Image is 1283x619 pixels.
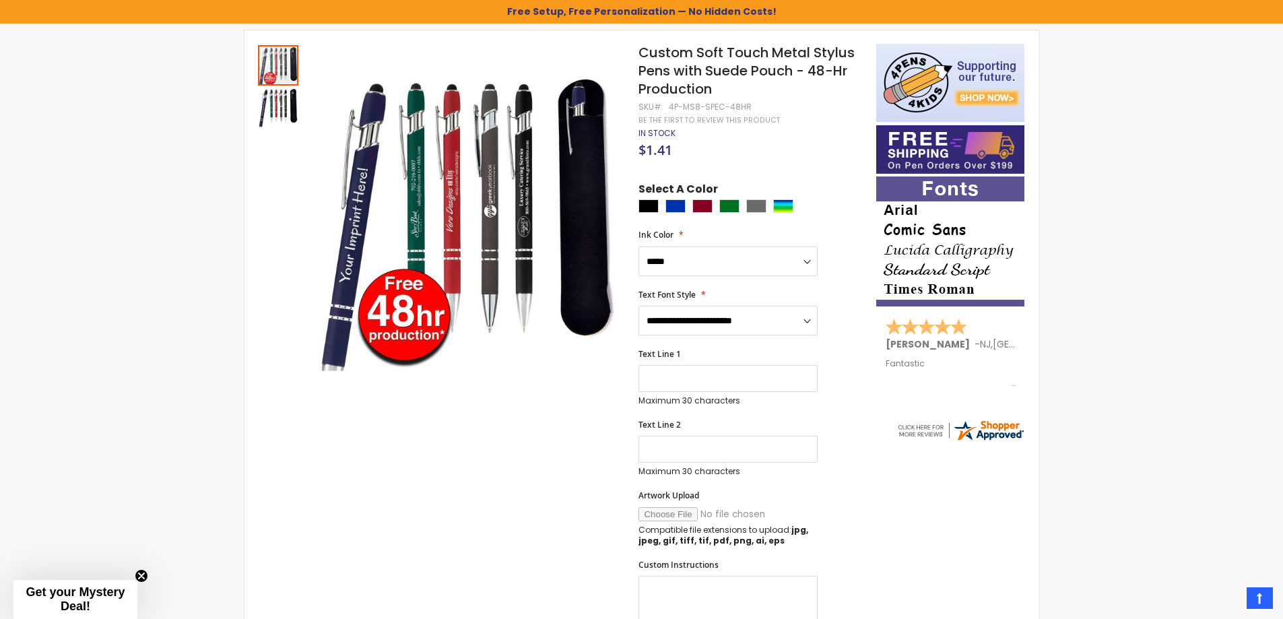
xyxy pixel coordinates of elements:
span: Text Line 1 [638,348,681,360]
p: Maximum 30 characters [638,466,818,477]
span: Custom Instructions [638,559,719,571]
div: Assorted [773,199,793,213]
div: Availability [638,128,676,139]
div: Green [719,199,739,213]
img: 4pens 4 kids [876,44,1024,122]
div: Blue [665,199,686,213]
a: Be the first to review this product [638,115,780,125]
div: Get your Mystery Deal!Close teaser [13,580,137,619]
span: In stock [638,127,676,139]
div: Black [638,199,659,213]
div: Grey [746,199,766,213]
span: - , [975,337,1092,351]
a: Top [1247,587,1273,609]
img: Custom Soft Touch Metal Stylus Pens with Suede Pouch - 48-Hr Production [258,87,298,127]
div: 4P-MS8-SPEC-48HR [669,102,752,112]
span: Custom Soft Touch Metal Stylus Pens with Suede Pouch - 48-Hr Production [638,43,855,98]
span: Artwork Upload [638,490,699,501]
strong: jpg, jpeg, gif, tiff, tif, pdf, png, ai, eps [638,524,808,546]
span: $1.41 [638,141,672,159]
div: Fantastic [886,359,1016,388]
div: Custom Soft Touch Metal Stylus Pens with Suede Pouch - 48-Hr Production [258,86,298,127]
div: Burgundy [692,199,713,213]
img: Custom Soft Touch Metal Stylus Pens with Suede Pouch - 48-Hr Production [313,63,621,371]
span: [PERSON_NAME] [886,337,975,351]
button: Close teaser [135,569,148,583]
img: font-personalization-examples [876,176,1024,306]
p: Maximum 30 characters [638,395,818,406]
span: Text Line 2 [638,419,681,430]
p: Compatible file extensions to upload: [638,525,818,546]
a: 4pens.com certificate URL [896,434,1025,445]
img: 4pens.com widget logo [896,418,1025,443]
span: Select A Color [638,182,718,200]
span: [GEOGRAPHIC_DATA] [993,337,1092,351]
img: Free shipping on orders over $199 [876,125,1024,174]
span: Ink Color [638,229,673,240]
strong: SKU [638,101,663,112]
span: Get your Mystery Deal! [26,585,125,613]
span: NJ [980,337,991,351]
span: Text Font Style [638,289,696,300]
div: Custom Soft Touch Metal Stylus Pens with Suede Pouch - 48-Hr Production [258,44,300,86]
